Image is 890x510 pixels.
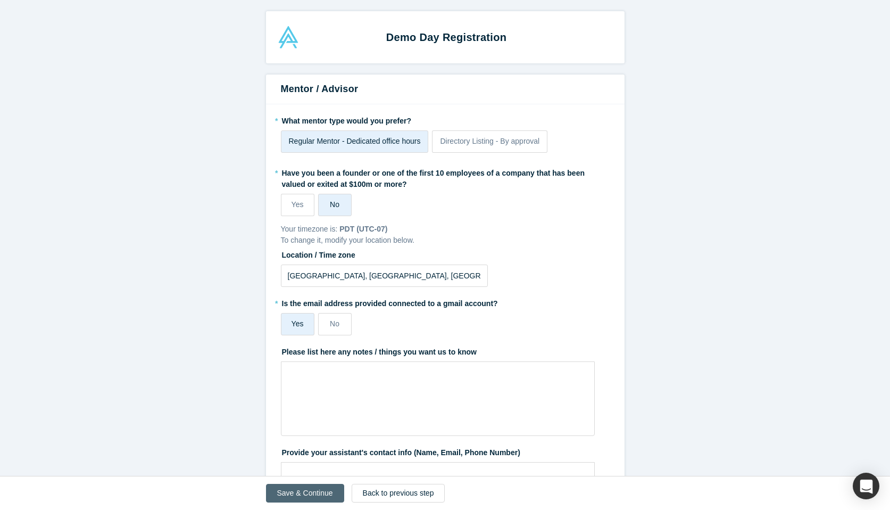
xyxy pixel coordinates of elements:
img: Alchemist Accelerator Logo [277,26,300,48]
span: Yes [292,319,304,328]
span: Regular Mentor - Dedicated office hours [289,137,421,145]
span: No [330,200,339,209]
strong: Demo Day Registration [386,31,506,43]
label: Is the email address provided connected to a gmail account? [281,294,610,309]
label: Have you been a founder or one of the first 10 employees of a company that has been valued or exi... [281,164,610,190]
span: Directory Listing - By approval [440,137,539,145]
div: rdw-wrapper [281,361,595,436]
button: Back to previous step [352,484,445,503]
span: Yes [292,200,304,209]
div: Your timezone is: To change it, modify your location below. [281,224,610,246]
div: rdw-editor [288,365,588,383]
b: PDT (UTC-07) [339,225,387,233]
button: Save & Continue [266,484,344,503]
div: rdw-editor [288,466,588,483]
label: Please list here any notes / things you want us to know [281,343,610,358]
span: No [330,319,339,328]
label: Location / Time zone [281,246,610,261]
label: Provide your assistant's contact info (Name, Email, Phone Number) [281,443,610,458]
label: What mentor type would you prefer? [281,112,610,127]
input: Enter a location [281,265,488,287]
h3: Mentor / Advisor [281,82,610,96]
